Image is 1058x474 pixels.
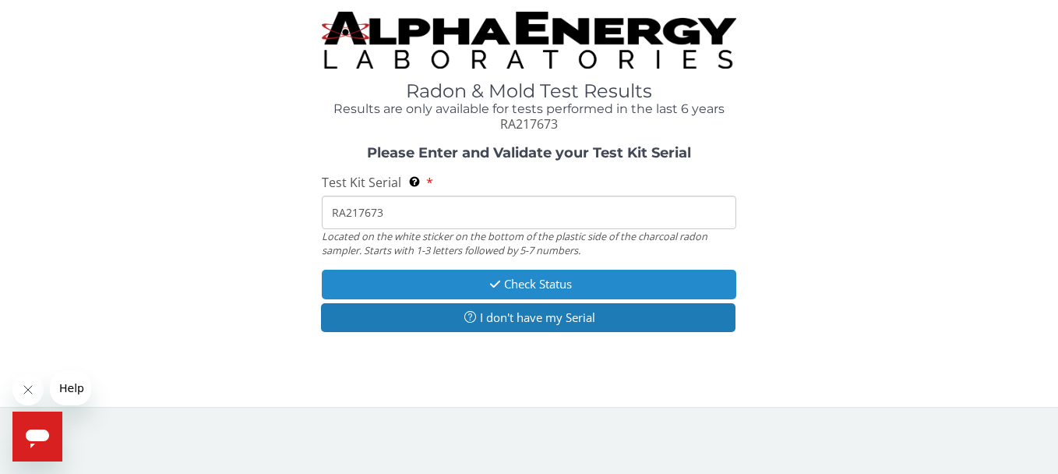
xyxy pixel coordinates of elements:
button: I don't have my Serial [321,303,735,332]
button: Check Status [322,270,735,299]
strong: Please Enter and Validate your Test Kit Serial [367,144,691,161]
img: TightCrop.jpg [322,12,735,69]
iframe: Close message [12,374,44,405]
div: Located on the white sticker on the bottom of the plastic side of the charcoal radon sampler. Sta... [322,229,735,258]
iframe: Button to launch messaging window [12,412,62,462]
span: Test Kit Serial [322,174,401,191]
span: RA217673 [500,115,558,133]
iframe: Message from company [50,371,91,405]
h4: Results are only available for tests performed in the last 6 years [322,102,735,116]
h1: Radon & Mold Test Results [322,81,735,101]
